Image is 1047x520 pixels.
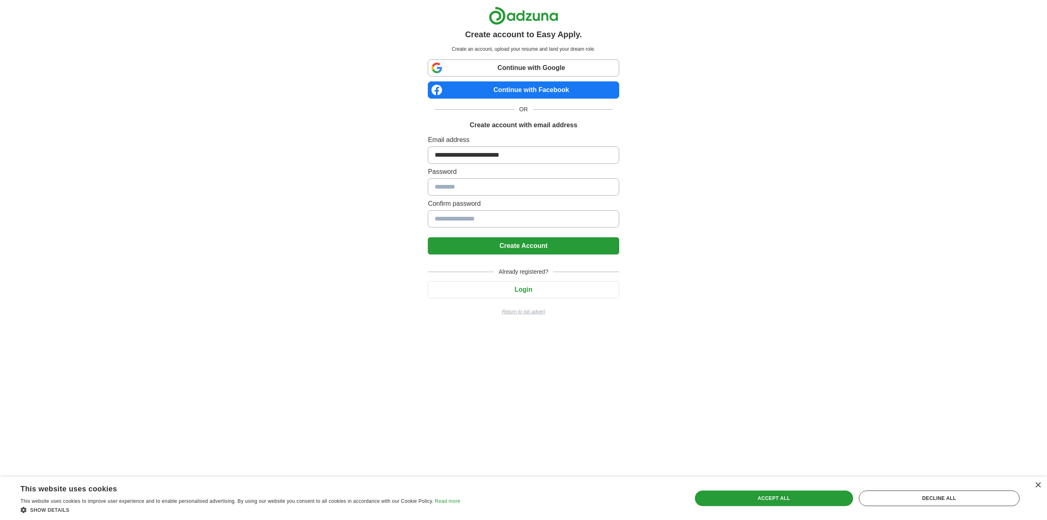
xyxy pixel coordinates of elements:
p: Create an account, upload your resume and land your dream role. [429,45,617,53]
span: This website uses cookies to improve user experience and to enable personalised advertising. By u... [20,498,434,504]
label: Confirm password [428,199,619,209]
div: Decline all [859,491,1020,506]
h1: Create account with email address [470,120,577,130]
span: Show details [30,507,70,513]
h1: Create account to Easy Apply. [465,28,582,41]
div: Show details [20,506,460,514]
a: Login [428,286,619,293]
label: Password [428,167,619,177]
div: This website uses cookies [20,482,440,494]
a: Continue with Facebook [428,81,619,99]
button: Create Account [428,237,619,254]
a: Return to job advert [428,308,619,315]
span: Already registered? [494,268,553,276]
label: Email address [428,135,619,145]
div: Accept all [695,491,853,506]
button: Login [428,281,619,298]
span: OR [515,105,533,114]
img: Adzuna logo [489,7,558,25]
a: Read more, opens a new window [435,498,460,504]
div: Close [1035,482,1041,488]
a: Continue with Google [428,59,619,77]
